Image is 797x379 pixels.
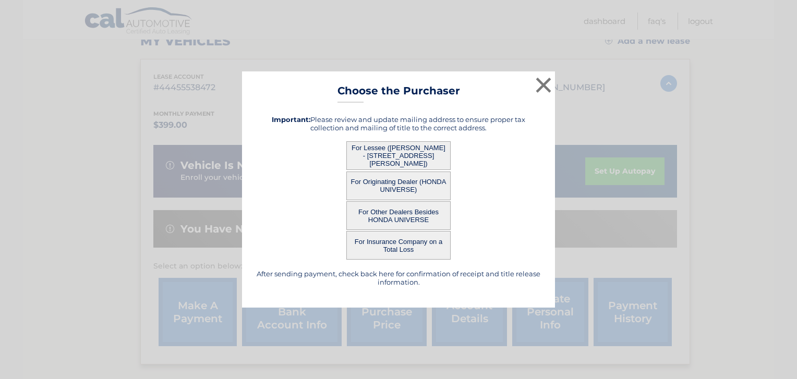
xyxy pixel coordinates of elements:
button: × [533,75,554,95]
button: For Lessee ([PERSON_NAME] - [STREET_ADDRESS][PERSON_NAME]) [346,141,451,170]
h5: Please review and update mailing address to ensure proper tax collection and mailing of title to ... [255,115,542,132]
h3: Choose the Purchaser [337,84,460,103]
button: For Other Dealers Besides HONDA UNIVERSE [346,201,451,230]
strong: Important: [272,115,310,124]
h5: After sending payment, check back here for confirmation of receipt and title release information. [255,270,542,286]
button: For Originating Dealer (HONDA UNIVERSE) [346,172,451,200]
button: For Insurance Company on a Total Loss [346,231,451,260]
